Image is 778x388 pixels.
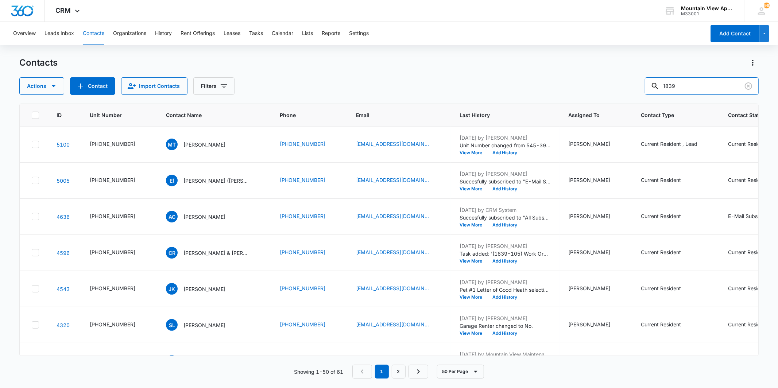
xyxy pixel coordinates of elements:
[181,22,215,45] button: Rent Offerings
[568,248,610,256] div: [PERSON_NAME]
[641,248,694,257] div: Contact Type - Current Resident - Select to Edit Field
[113,22,146,45] button: Organizations
[166,319,239,331] div: Contact Name - Stephanie Livingston - Select to Edit Field
[280,140,338,149] div: Phone - (605) 219-6737 - Select to Edit Field
[90,284,135,292] div: [PHONE_NUMBER]
[183,141,225,148] p: [PERSON_NAME]
[90,321,148,329] div: Unit Number - 545-1839-307 - Select to Edit Field
[743,80,754,92] button: Clear
[356,140,429,148] a: [EMAIL_ADDRESS][DOMAIN_NAME]
[392,365,406,379] a: Page 2
[280,321,325,328] a: [PHONE_NUMBER]
[90,176,148,185] div: Unit Number - 545-1839-304 - Select to Edit Field
[356,176,442,185] div: Email - lillycory2@gmail.com - Select to Edit Field
[280,111,328,119] span: Phone
[166,211,239,222] div: Contact Name - Andrew Cox - Select to Edit Field
[356,176,429,184] a: [EMAIL_ADDRESS][DOMAIN_NAME]
[460,187,487,191] button: View More
[19,77,64,95] button: Actions
[487,151,522,155] button: Add History
[409,365,428,379] a: Next Page
[641,212,681,220] div: Current Resident
[460,214,551,221] p: Succesfully subscribed to "All Subscribers".
[460,250,551,257] p: Task added: '(1839-105) Work Order '
[90,111,148,119] span: Unit Number
[764,3,770,8] span: 96
[183,321,225,329] p: [PERSON_NAME]
[155,22,172,45] button: History
[568,284,623,293] div: Assigned To - Kaitlyn Mendoza - Select to Edit Field
[568,248,623,257] div: Assigned To - Makenna Berry - Select to Edit Field
[460,223,487,227] button: View More
[460,278,551,286] p: [DATE] by [PERSON_NAME]
[645,77,759,95] input: Search Contacts
[166,355,178,367] span: FW
[568,111,613,119] span: Assigned To
[460,134,551,141] p: [DATE] by [PERSON_NAME]
[280,212,338,221] div: Phone - (931) 206-2746 - Select to Edit Field
[460,178,551,185] p: Succesfully subscribed to "E-Mail Subscribers".
[166,283,239,295] div: Contact Name - Jadin Knowles - Select to Edit Field
[356,321,442,329] div: Email - steph.mliving@gmail.com - Select to Edit Field
[57,111,62,119] span: ID
[166,211,178,222] span: AC
[90,212,148,221] div: Unit Number - 545-1839-303 - Select to Edit Field
[460,295,487,299] button: View More
[322,22,340,45] button: Reports
[166,175,262,186] div: Contact Name - Elizabeth (Lily) Cory - Select to Edit Field
[460,242,551,250] p: [DATE] by [PERSON_NAME]
[487,223,522,227] button: Add History
[166,247,178,259] span: CR
[166,319,178,331] span: SL
[641,284,681,292] div: Current Resident
[568,176,623,185] div: Assigned To - Makenna Berry - Select to Edit Field
[57,178,70,184] a: Navigate to contact details page for Elizabeth (Lily) Cory
[302,22,313,45] button: Lists
[166,139,239,150] div: Contact Name - Meleah Thompson - Select to Edit Field
[641,176,681,184] div: Current Resident
[641,248,681,256] div: Current Resident
[13,22,36,45] button: Overview
[356,248,442,257] div: Email - Charliedabears@gmail.com - Select to Edit Field
[57,322,70,328] a: Navigate to contact details page for Stephanie Livingston
[280,176,325,184] a: [PHONE_NUMBER]
[280,248,338,257] div: Phone - (970) 318-0649 - Select to Edit Field
[356,212,442,221] div: Email - coxandrew09@icloud.com - Select to Edit Field
[568,321,623,329] div: Assigned To - Kaitlyn Mendoza - Select to Edit Field
[57,141,70,148] a: Navigate to contact details page for Meleah Thompson
[641,140,711,149] div: Contact Type - Current Resident , Lead - Select to Edit Field
[641,140,697,148] div: Current Resident , Lead
[57,214,70,220] a: Navigate to contact details page for Andrew Cox
[568,212,610,220] div: [PERSON_NAME]
[641,321,681,328] div: Current Resident
[460,111,540,119] span: Last History
[90,321,135,328] div: [PHONE_NUMBER]
[641,176,694,185] div: Contact Type - Current Resident - Select to Edit Field
[460,314,551,322] p: [DATE] by [PERSON_NAME]
[224,22,240,45] button: Leases
[280,140,325,148] a: [PHONE_NUMBER]
[166,355,262,367] div: Contact Name - Fenix Woody & Seth Quintana - Select to Edit Field
[280,284,338,293] div: Phone - (224) 572-1599 - Select to Edit Field
[568,176,610,184] div: [PERSON_NAME]
[711,25,760,42] button: Add Contact
[166,139,178,150] span: MT
[294,368,344,376] p: Showing 1-50 of 61
[57,250,70,256] a: Navigate to contact details page for Charles Ramsell & Mary Blakeslee
[681,11,734,16] div: account id
[568,212,623,221] div: Assigned To - Makenna Berry - Select to Edit Field
[747,57,759,69] button: Actions
[487,187,522,191] button: Add History
[272,22,293,45] button: Calendar
[487,331,522,335] button: Add History
[487,259,522,263] button: Add History
[183,213,225,221] p: [PERSON_NAME]
[356,248,429,256] a: [EMAIL_ADDRESS][DOMAIN_NAME]
[280,212,325,220] a: [PHONE_NUMBER]
[193,77,235,95] button: Filters
[568,140,610,148] div: [PERSON_NAME]
[728,212,771,220] div: E-Mail Subscriber
[280,284,325,292] a: [PHONE_NUMBER]
[183,249,249,257] p: [PERSON_NAME] & [PERSON_NAME]
[356,321,429,328] a: [EMAIL_ADDRESS][DOMAIN_NAME]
